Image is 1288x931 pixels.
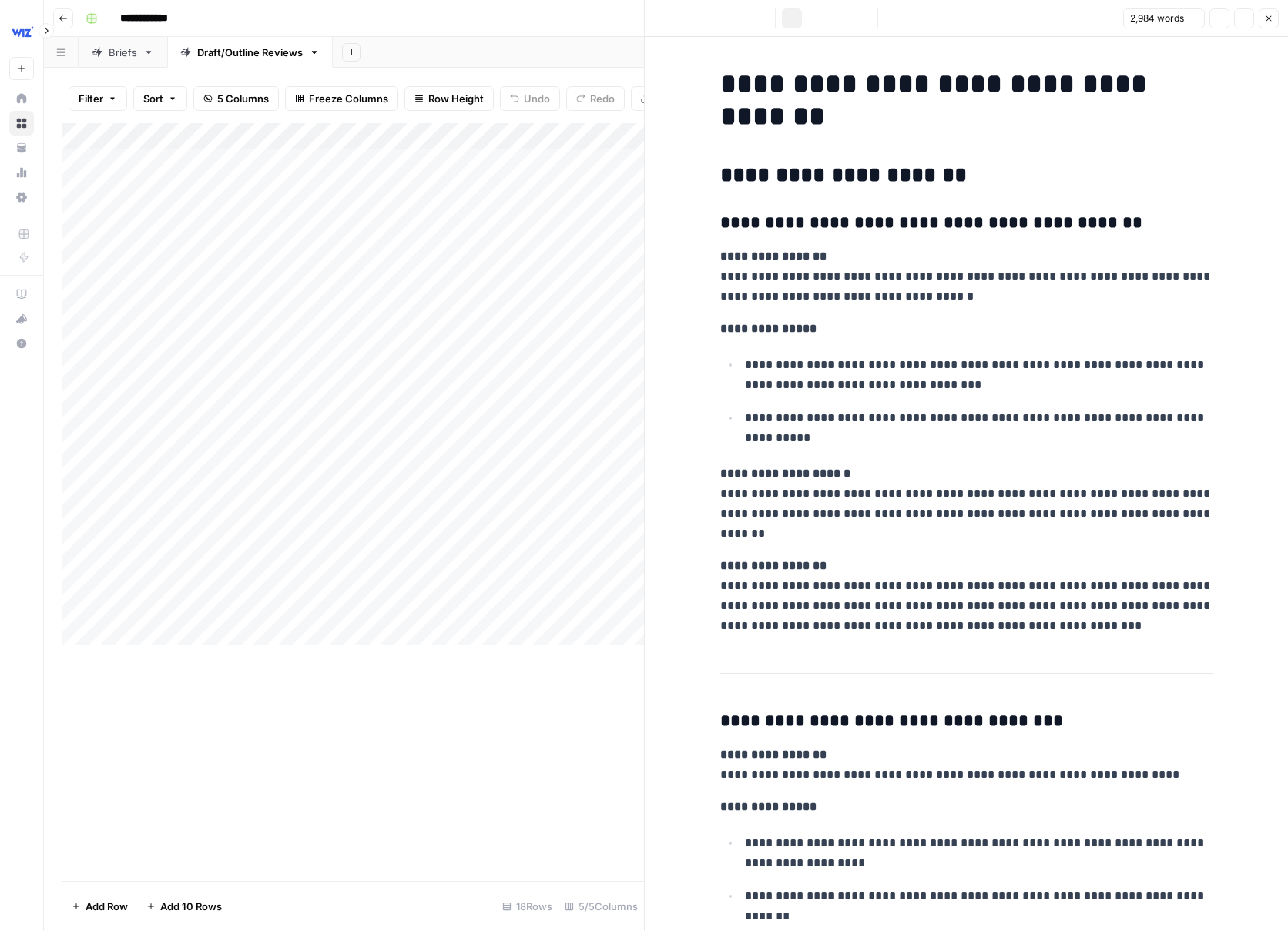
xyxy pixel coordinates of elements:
[197,45,303,60] div: Draft/Outline Reviews
[1130,12,1184,25] span: 2,984 words
[9,136,34,160] a: Your Data
[428,91,484,106] span: Row Height
[9,306,34,331] button: What's new?
[193,86,279,111] button: 5 Columns
[9,331,34,356] button: Help + Support
[1123,8,1205,28] button: 2,984 words
[590,91,615,106] span: Redo
[137,894,231,919] button: Add 10 Rows
[285,86,398,111] button: Freeze Columns
[143,91,163,106] span: Sort
[9,160,34,185] a: Usage
[524,91,550,106] span: Undo
[109,45,137,60] div: Briefs
[10,307,33,330] div: What's new?
[558,894,644,919] div: 5/5 Columns
[309,91,388,106] span: Freeze Columns
[79,37,167,68] a: Briefs
[133,86,187,111] button: Sort
[496,894,558,919] div: 18 Rows
[217,91,269,106] span: 5 Columns
[160,899,222,914] span: Add 10 Rows
[9,282,34,306] a: AirOps Academy
[86,899,128,914] span: Add Row
[167,37,333,68] a: Draft/Outline Reviews
[9,86,34,111] a: Home
[404,86,494,111] button: Row Height
[9,12,34,51] button: Workspace: Wiz
[9,111,34,136] a: Browse
[79,91,103,106] span: Filter
[62,894,137,919] button: Add Row
[500,86,560,111] button: Undo
[9,185,34,209] a: Settings
[566,86,625,111] button: Redo
[69,86,127,111] button: Filter
[9,18,37,45] img: Wiz Logo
